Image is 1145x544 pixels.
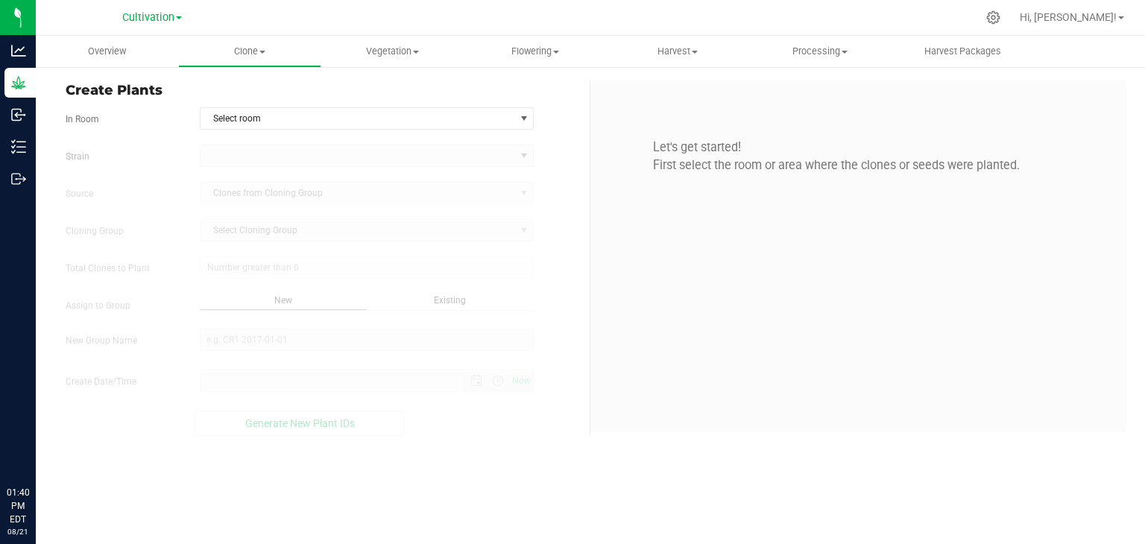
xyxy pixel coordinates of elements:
[892,36,1034,67] a: Harvest Packages
[904,45,1021,58] span: Harvest Packages
[245,417,355,429] span: Generate New Plant IDs
[54,262,189,275] label: Total Clones to Plant
[179,45,320,58] span: Clone
[606,36,748,67] a: Harvest
[274,295,292,306] span: New
[54,113,189,126] label: In Room
[36,36,178,67] a: Overview
[11,171,26,186] inline-svg: Outbound
[750,45,891,58] span: Processing
[322,45,463,58] span: Vegetation
[321,36,464,67] a: Vegetation
[984,10,1003,25] div: Manage settings
[54,334,189,347] label: New Group Name
[11,43,26,58] inline-svg: Analytics
[7,486,29,526] p: 01:40 PM EDT
[54,224,189,238] label: Cloning Group
[602,139,1115,175] p: Let's get started! First select the room or area where the clones or seeds were planted.
[11,75,26,90] inline-svg: Grow
[1020,11,1117,23] span: Hi, [PERSON_NAME]!
[66,80,578,101] span: Create Plants
[54,150,189,163] label: Strain
[11,107,26,122] inline-svg: Inbound
[7,526,29,537] p: 08/21
[434,295,466,306] span: Existing
[464,36,606,67] a: Flowering
[178,36,321,67] a: Clone
[749,36,892,67] a: Processing
[201,108,515,129] span: Select room
[607,45,748,58] span: Harvest
[514,108,533,129] span: select
[11,139,26,154] inline-svg: Inventory
[68,45,146,58] span: Overview
[54,187,189,200] label: Source
[200,329,534,351] input: e.g. CR1-2017-01-01
[54,375,189,388] label: Create Date/Time
[54,299,189,312] label: Assign to Group
[122,11,174,24] span: Cultivation
[195,411,406,436] button: Generate New Plant IDs
[464,45,605,58] span: Flowering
